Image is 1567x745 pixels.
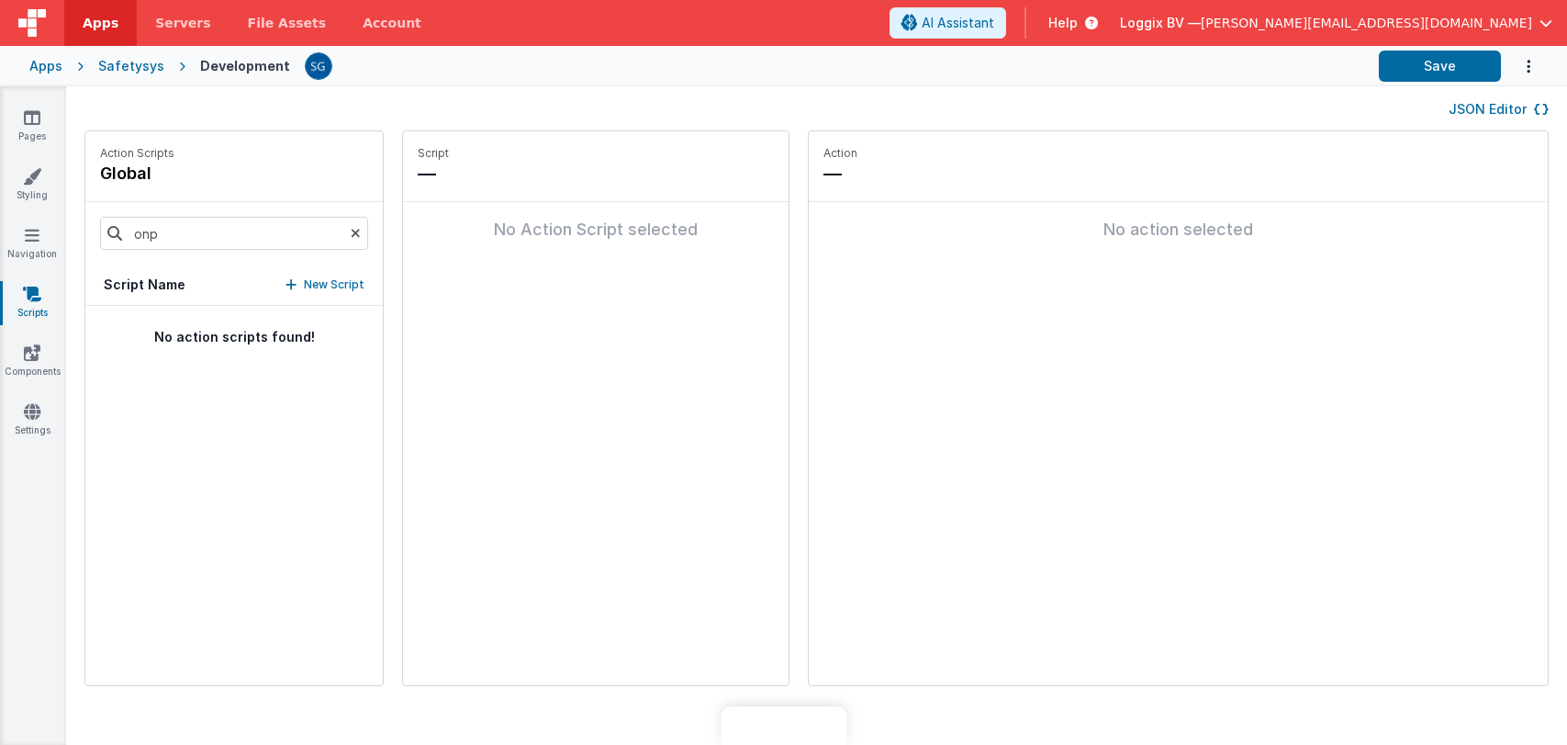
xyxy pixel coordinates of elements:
[285,276,364,294] button: New Script
[83,14,118,32] span: Apps
[1120,14,1552,32] button: Loggix BV — [PERSON_NAME][EMAIL_ADDRESS][DOMAIN_NAME]
[823,217,1533,243] div: No action selected
[104,276,185,294] h5: Script Name
[418,146,774,161] p: Script
[248,14,327,32] span: File Assets
[823,161,1533,186] p: —
[85,328,383,346] p: No action scripts found!
[418,161,774,186] p: —
[100,146,174,161] p: Action Scripts
[98,57,164,75] div: Safetysys
[155,14,210,32] span: Servers
[306,53,331,79] img: 385c22c1e7ebf23f884cbf6fb2c72b80
[1048,14,1078,32] span: Help
[304,276,364,294] p: New Script
[418,217,774,243] div: No Action Script selected
[100,161,174,186] h4: global
[1501,48,1538,85] button: Options
[29,57,62,75] div: Apps
[1201,14,1532,32] span: [PERSON_NAME][EMAIL_ADDRESS][DOMAIN_NAME]
[1379,51,1501,82] button: Save
[1120,14,1201,32] span: Loggix BV —
[922,14,994,32] span: AI Assistant
[200,57,290,75] div: Development
[1449,100,1549,119] button: JSON Editor
[721,706,846,745] iframe: Marker.io feedback button
[823,146,1533,161] p: Action
[890,7,1006,39] button: AI Assistant
[100,217,368,250] input: Search scripts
